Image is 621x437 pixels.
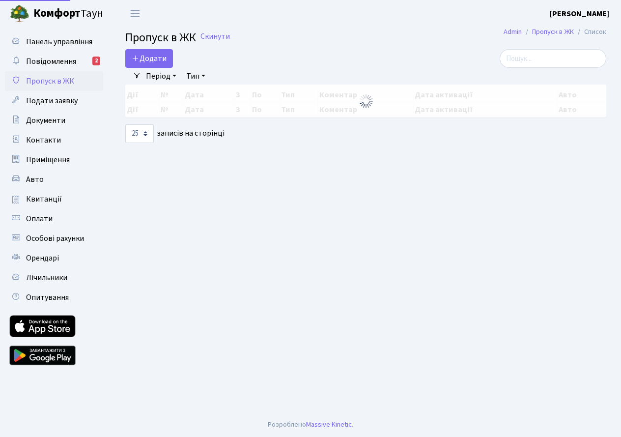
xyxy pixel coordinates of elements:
[5,170,103,189] a: Авто
[500,49,606,68] input: Пошук...
[5,150,103,170] a: Приміщення
[5,32,103,52] a: Панель управління
[5,111,103,130] a: Документи
[125,124,225,143] label: записів на сторінці
[5,71,103,91] a: Пропуск в ЖК
[26,115,65,126] span: Документи
[489,22,621,42] nav: breadcrumb
[26,253,59,263] span: Орендарі
[5,268,103,288] a: Лічильники
[5,209,103,229] a: Оплати
[26,154,70,165] span: Приміщення
[26,233,84,244] span: Особові рахунки
[26,213,53,224] span: Оплати
[10,4,29,24] img: logo.png
[26,135,61,146] span: Контакти
[132,53,167,64] span: Додати
[504,27,522,37] a: Admin
[182,68,209,85] a: Тип
[550,8,609,20] a: [PERSON_NAME]
[26,95,78,106] span: Подати заявку
[5,189,103,209] a: Квитанції
[33,5,81,21] b: Комфорт
[125,124,154,143] select: записів на сторінці
[5,288,103,307] a: Опитування
[125,29,196,46] span: Пропуск в ЖК
[26,174,44,185] span: Авто
[306,419,352,430] a: Massive Kinetic
[5,52,103,71] a: Повідомлення2
[26,76,74,87] span: Пропуск в ЖК
[123,5,147,22] button: Переключити навігацію
[26,36,92,47] span: Панель управління
[550,8,609,19] b: [PERSON_NAME]
[142,68,180,85] a: Період
[92,57,100,65] div: 2
[5,229,103,248] a: Особові рахунки
[358,93,374,109] img: Обробка...
[26,292,69,303] span: Опитування
[574,27,606,37] li: Список
[5,248,103,268] a: Орендарі
[33,5,103,22] span: Таун
[26,194,62,204] span: Квитанції
[268,419,353,430] div: Розроблено .
[26,56,76,67] span: Повідомлення
[125,49,173,68] a: Додати
[5,130,103,150] a: Контакти
[200,32,230,41] a: Скинути
[26,272,67,283] span: Лічильники
[532,27,574,37] a: Пропуск в ЖК
[5,91,103,111] a: Подати заявку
